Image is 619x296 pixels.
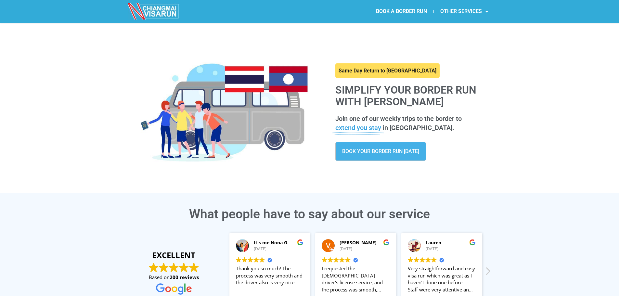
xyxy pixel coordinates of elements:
[335,142,426,161] a: BOOK YOUR BORDER RUN [DATE]
[383,124,454,132] span: in [GEOGRAPHIC_DATA].
[408,265,476,293] div: Very straightforward and easy visa run which was great as I haven’t done one before. Staff were v...
[242,257,247,263] img: Google
[297,239,303,246] img: Google
[259,257,265,263] img: Google
[170,274,199,280] strong: 200 reviews
[169,263,179,272] img: Google
[469,239,476,246] img: Google
[156,283,192,295] img: Google
[426,246,476,252] div: [DATE]
[149,274,199,281] span: Based on
[339,257,345,263] img: Google
[310,4,495,19] nav: Menu
[431,257,437,263] img: Google
[383,239,390,246] img: Google
[434,4,495,19] a: OTHER SERVICES
[345,257,351,263] img: Google
[254,246,304,252] div: [DATE]
[340,239,390,246] div: [PERSON_NAME]
[322,239,335,252] img: Victor A profile picture
[408,257,413,263] img: Google
[335,115,462,122] span: Join one of our weekly trips to the border to
[414,257,419,263] img: Google
[328,257,333,263] img: Google
[426,239,476,246] div: Lauren
[425,257,431,263] img: Google
[419,257,425,263] img: Google
[253,257,259,263] img: Google
[134,250,214,261] strong: EXCELLENT
[408,239,421,252] img: Lauren profile picture
[236,239,249,252] img: It's me Nona G. profile picture
[369,4,433,19] a: BOOK A BORDER RUN
[179,263,189,272] img: Google
[322,257,327,263] img: Google
[254,239,304,246] div: It's me Nona G.
[236,257,241,263] img: Google
[236,265,304,293] div: Thank you so much! The process was very smooth and the driver also is very nice.
[484,266,491,279] div: Next review
[149,263,159,272] img: Google
[335,84,485,107] h1: Simplify your border run with [PERSON_NAME]
[128,208,492,221] h3: What people have to say about our service
[322,265,390,293] div: I requested the [DEMOGRAPHIC_DATA] driver's license service, and the process was smooth, professi...
[342,149,419,154] span: BOOK YOUR BORDER RUN [DATE]
[189,263,199,272] img: Google
[159,263,169,272] img: Google
[333,257,339,263] img: Google
[340,246,390,252] div: [DATE]
[248,257,253,263] img: Google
